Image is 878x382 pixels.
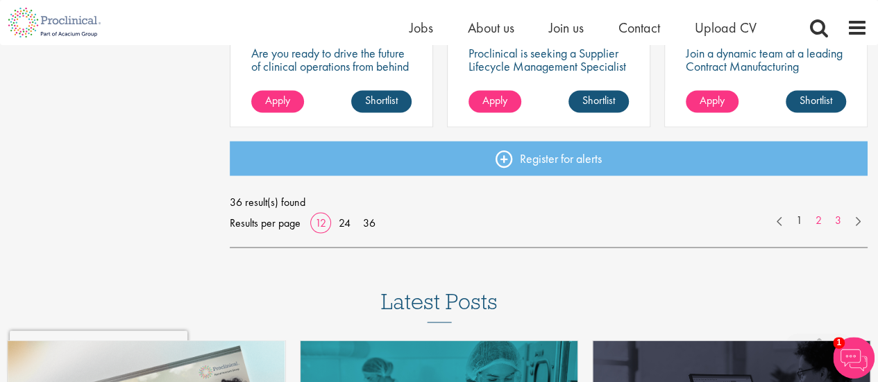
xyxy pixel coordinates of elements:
[686,90,738,112] a: Apply
[549,19,584,37] a: Join us
[686,46,846,125] p: Join a dynamic team at a leading Contract Manufacturing Organisation (CMO) and contribute to grou...
[230,141,868,175] a: Register for alerts
[251,90,304,112] a: Apply
[351,90,412,112] a: Shortlist
[786,90,846,112] a: Shortlist
[10,331,187,372] iframe: reCAPTCHA
[789,212,809,228] a: 1
[358,215,380,229] a: 36
[468,46,629,112] p: Proclinical is seeking a Supplier Lifecycle Management Specialist to support global vendor change...
[833,337,875,379] img: Chatbot
[410,19,433,37] a: Jobs
[618,19,660,37] a: Contact
[568,90,629,112] a: Shortlist
[828,212,848,228] a: 3
[230,191,868,212] span: 36 result(s) found
[334,215,355,229] a: 24
[809,212,829,228] a: 2
[251,46,412,112] p: Are you ready to drive the future of clinical operations from behind the scenes? Looking to be in...
[482,93,507,107] span: Apply
[700,93,725,107] span: Apply
[230,212,301,233] span: Results per page
[265,93,290,107] span: Apply
[381,289,498,322] h3: Latest Posts
[833,337,845,349] span: 1
[468,90,521,112] a: Apply
[310,215,331,229] a: 12
[468,19,514,37] a: About us
[695,19,757,37] a: Upload CV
